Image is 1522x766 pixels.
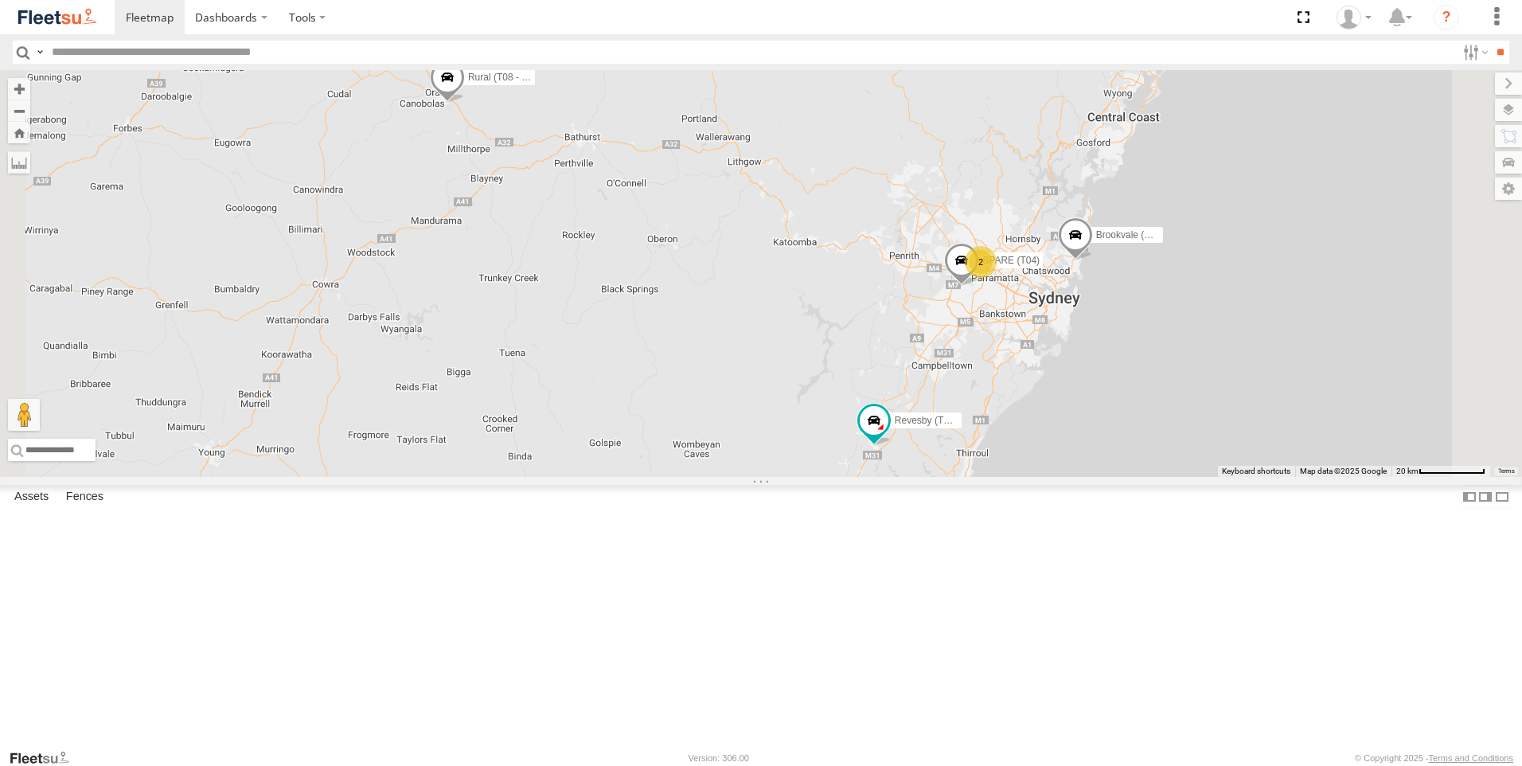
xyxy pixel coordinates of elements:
[8,100,30,122] button: Zoom out
[1462,485,1477,508] label: Dock Summary Table to the Left
[965,246,997,278] div: 2
[895,414,1044,425] span: Revesby (T07 - [PERSON_NAME])
[468,72,603,83] span: Rural (T08 - [PERSON_NAME])
[1300,467,1387,475] span: Map data ©2025 Google
[1355,753,1513,763] div: © Copyright 2025 -
[8,122,30,143] button: Zoom Home
[8,78,30,100] button: Zoom in
[8,399,40,431] button: Drag Pegman onto the map to open Street View
[1434,5,1459,30] i: ?
[1498,468,1515,475] a: Terms
[1457,41,1491,64] label: Search Filter Options
[1222,466,1290,477] button: Keyboard shortcuts
[9,750,82,766] a: Visit our Website
[1477,485,1493,508] label: Dock Summary Table to the Right
[33,41,46,64] label: Search Query
[1429,753,1513,763] a: Terms and Conditions
[58,486,111,508] label: Fences
[1391,466,1490,477] button: Map Scale: 20 km per 80 pixels
[1396,467,1419,475] span: 20 km
[8,151,30,174] label: Measure
[1096,229,1251,240] span: Brookvale (T10 - [PERSON_NAME])
[689,753,749,763] div: Version: 306.00
[1331,6,1377,29] div: Peter Groves
[1494,485,1510,508] label: Hide Summary Table
[16,6,99,28] img: fleetsu-logo-horizontal.svg
[6,486,57,508] label: Assets
[982,255,1040,266] span: SPARE (T04)
[1495,178,1522,200] label: Map Settings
